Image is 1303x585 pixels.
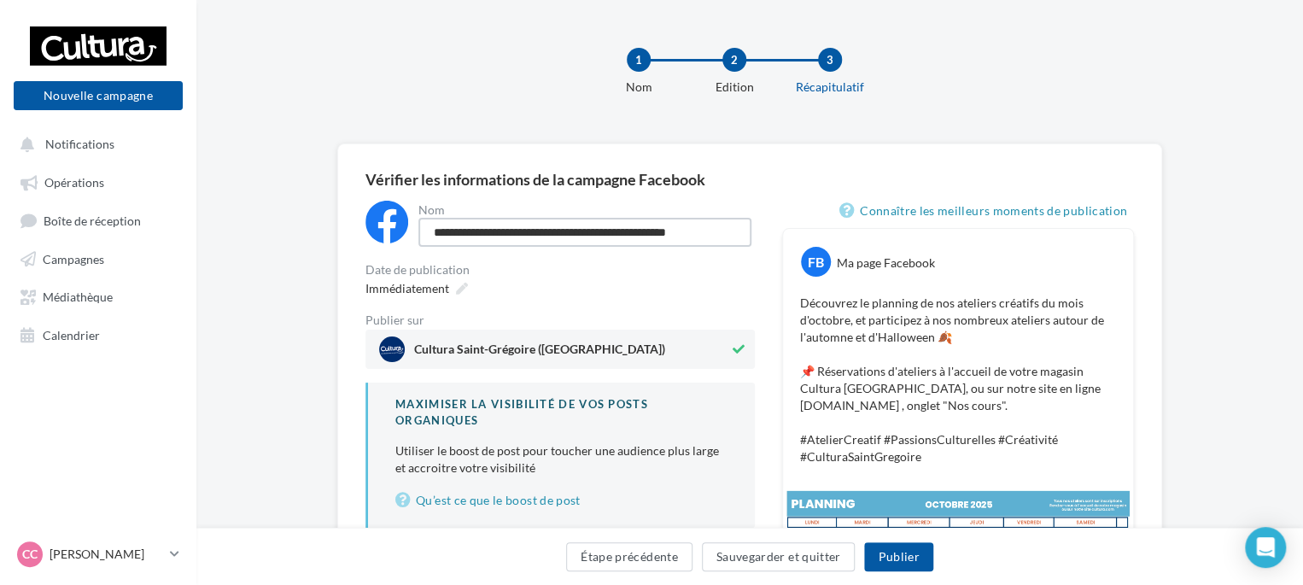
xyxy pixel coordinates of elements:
[418,204,751,216] div: Nom
[43,290,113,304] span: Médiathèque
[43,327,100,342] span: Calendrier
[365,172,1134,187] div: Vérifier les informations de la campagne Facebook
[14,538,183,570] a: CC [PERSON_NAME]
[722,48,746,72] div: 2
[10,243,186,273] a: Campagnes
[365,314,755,326] div: Publier sur
[10,319,186,349] a: Calendrier
[818,48,842,72] div: 3
[395,442,727,477] p: Utiliser le boost de post pour toucher une audience plus large et accroitre votre visibilité
[22,546,38,563] span: CC
[702,542,856,571] button: Sauvegarder et quitter
[43,251,104,266] span: Campagnes
[14,81,183,110] button: Nouvelle campagne
[775,79,885,96] div: Récapitulatif
[10,166,186,196] a: Opérations
[45,137,114,151] span: Notifications
[864,542,932,571] button: Publier
[365,281,449,295] span: Immédiatement
[837,254,935,272] div: Ma page Facebook
[680,79,789,96] div: Edition
[44,213,141,227] span: Boîte de réception
[584,79,693,96] div: Nom
[627,48,651,72] div: 1
[801,247,831,277] div: FB
[395,490,727,511] a: Qu’est ce que le boost de post
[1245,527,1286,568] div: Open Intercom Messenger
[365,264,755,276] div: Date de publication
[50,546,163,563] p: [PERSON_NAME]
[566,542,692,571] button: Étape précédente
[10,280,186,311] a: Médiathèque
[10,204,186,236] a: Boîte de réception
[414,343,665,362] span: Cultura Saint-Grégoire ([GEOGRAPHIC_DATA])
[800,295,1116,465] p: Découvrez le planning de nos ateliers créatifs du mois d'octobre, et participez à nos nombreux at...
[839,201,1134,221] a: Connaître les meilleurs moments de publication
[44,175,104,190] span: Opérations
[10,128,179,159] button: Notifications
[395,396,727,428] div: Maximiser la visibilité de vos posts organiques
